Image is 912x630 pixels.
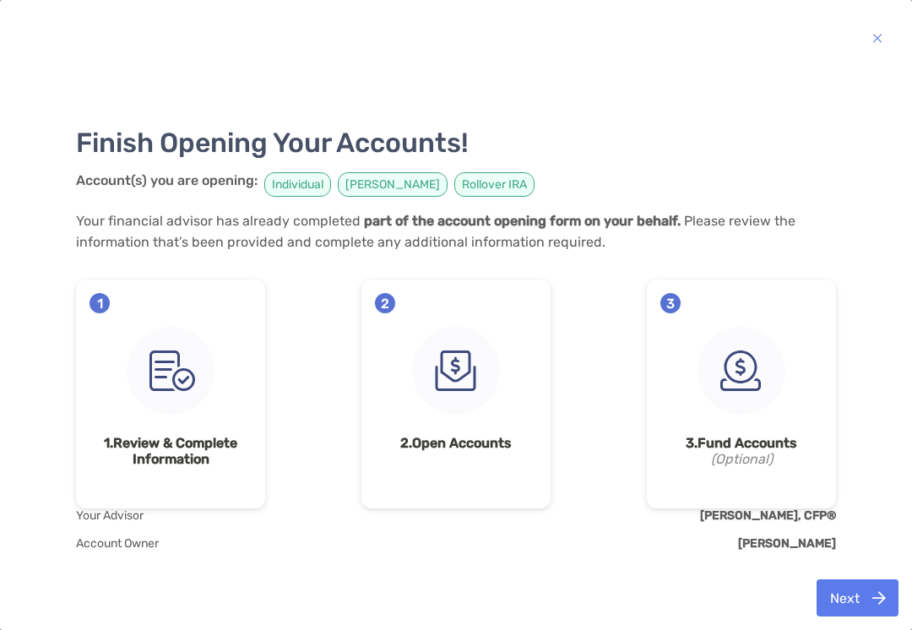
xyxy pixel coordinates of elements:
[90,435,252,467] strong: 1. Review & Complete Information
[90,293,110,313] span: 1
[364,213,681,229] strong: part of the account opening form on your behalf.
[375,293,395,313] span: 2
[660,435,822,451] strong: 3. Fund Accounts
[375,435,537,451] strong: 2. Open Accounts
[412,327,500,415] img: step
[872,28,882,48] img: button icon
[660,293,681,313] span: 3
[76,508,144,523] span: Your Advisor
[76,172,258,188] strong: Account(s) you are opening:
[127,327,214,415] img: step
[454,172,535,197] span: Rollover IRA
[698,327,785,415] img: step
[76,536,159,551] span: Account Owner
[76,127,836,159] h3: Finish Opening Your Accounts!
[738,536,836,551] b: [PERSON_NAME]
[338,172,448,197] span: [PERSON_NAME]
[872,591,886,605] img: button icon
[76,210,836,253] p: Your financial advisor has already completed Please review the information that’s been provided a...
[700,508,836,523] b: [PERSON_NAME], CFP®
[660,451,822,467] i: (Optional)
[264,172,331,197] span: Individual
[817,579,898,616] button: Next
